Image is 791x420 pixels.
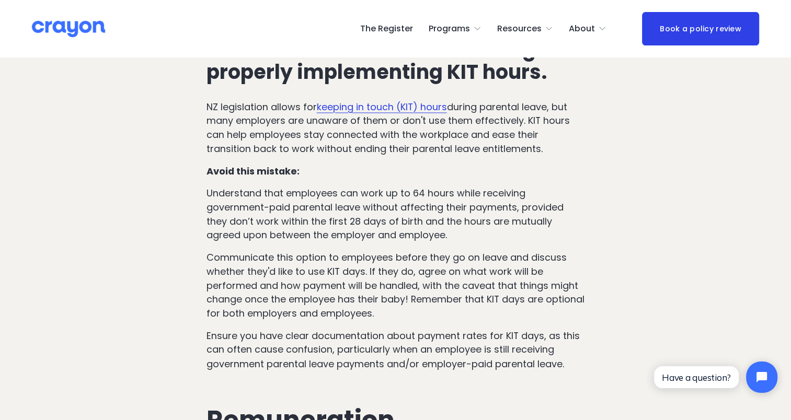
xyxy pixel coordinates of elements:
strong: Avoid this mistake: [207,165,300,178]
p: NZ legislation allows for during parental leave, but many employers are unaware of them or don't ... [207,100,585,156]
a: folder dropdown [429,20,482,37]
img: Crayon [32,20,105,38]
p: Understand that employees can work up to 64 hours while receiving government-paid parental leave ... [207,186,585,242]
strong: The mistake: Not understanding or properly implementing KIT hours. [207,36,565,86]
a: keeping in touch (KIT) hours [317,100,447,113]
span: Resources [497,21,542,37]
a: folder dropdown [569,20,606,37]
a: folder dropdown [497,20,553,37]
p: Ensure you have clear documentation about payment rates for KIT days, as this can often cause con... [207,329,585,371]
p: Communicate this option to employees before they go on leave and discuss whether they'd like to u... [207,251,585,321]
span: About [569,21,595,37]
span: Programs [429,21,470,37]
iframe: Tidio Chat [645,353,786,402]
a: The Register [360,20,413,37]
a: Book a policy review [642,12,760,46]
